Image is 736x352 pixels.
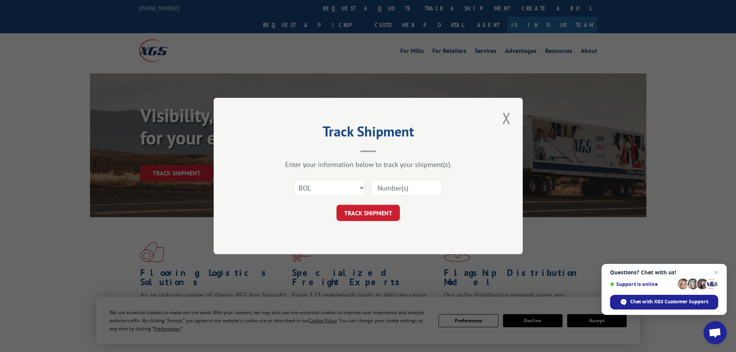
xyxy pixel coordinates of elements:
[500,107,513,129] button: Close modal
[704,321,727,344] a: Open chat
[630,298,708,305] span: Chat with XGS Customer Support
[610,295,718,309] span: Chat with XGS Customer Support
[610,281,675,287] span: Support is online
[252,126,484,141] h2: Track Shipment
[337,205,400,221] button: TRACK SHIPMENT
[610,269,718,275] span: Questions? Chat with us!
[252,160,484,169] div: Enter your information below to track your shipment(s).
[371,180,442,196] input: Number(s)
